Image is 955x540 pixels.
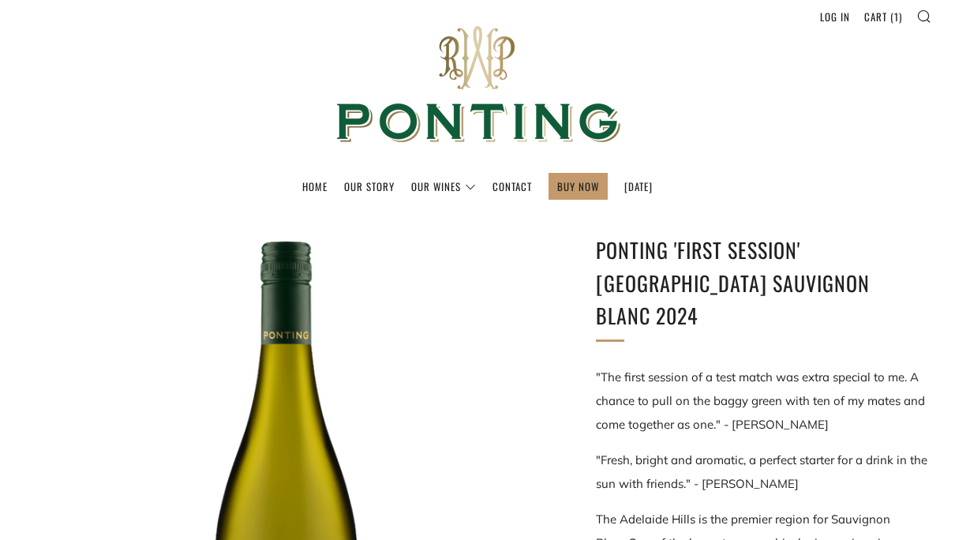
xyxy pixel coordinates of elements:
h1: Ponting 'First Session' [GEOGRAPHIC_DATA] Sauvignon Blanc 2024 [596,234,927,332]
a: Our Wines [411,174,476,199]
a: Cart (1) [864,4,902,29]
p: "Fresh, bright and aromatic, a perfect starter for a drink in the sun with friends." - [PERSON_NAME] [596,448,927,496]
span: 1 [894,9,899,24]
a: Contact [492,174,532,199]
a: BUY NOW [557,174,599,199]
a: Home [302,174,328,199]
p: "The first session of a test match was extra special to me. A chance to pull on the baggy green w... [596,366,927,437]
a: Our Story [344,174,395,199]
a: Log in [820,4,850,29]
a: [DATE] [624,174,653,199]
